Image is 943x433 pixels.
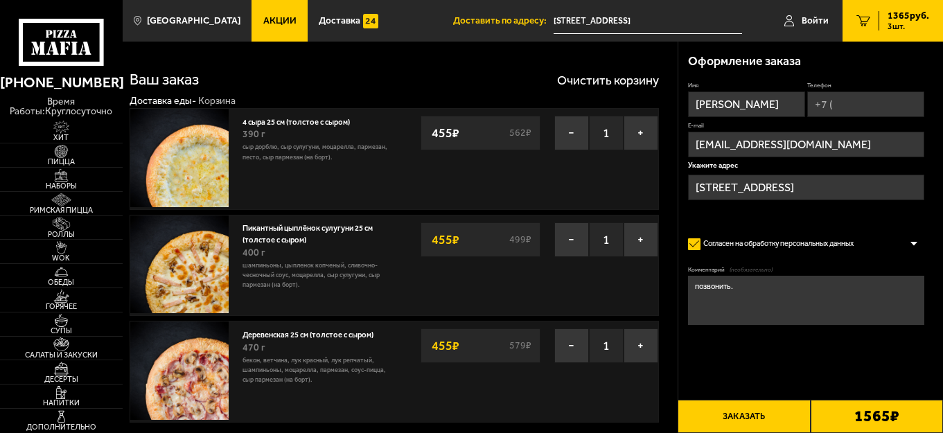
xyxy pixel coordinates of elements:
[624,222,658,257] button: +
[688,266,924,274] label: Комментарий
[243,342,265,353] span: 470 г
[554,222,589,257] button: −
[554,8,742,34] input: Ваш адрес доставки
[243,260,387,290] p: шампиньоны, цыпленок копченый, сливочно-чесночный соус, моцарелла, сыр сулугуни, сыр пармезан (на...
[428,333,463,359] strong: 455 ₽
[319,16,360,26] span: Доставка
[243,247,265,258] span: 400 г
[854,409,899,425] b: 1565 ₽
[688,91,805,117] input: Имя
[363,14,378,28] img: 15daf4d41897b9f0e9f617042186c801.svg
[688,132,924,157] input: @
[888,22,929,30] span: 3 шт.
[678,400,810,433] button: Заказать
[589,328,624,363] span: 1
[428,227,463,253] strong: 455 ₽
[508,128,533,138] s: 562 ₽
[688,162,924,170] p: Укажите адрес
[453,16,554,26] span: Доставить по адресу:
[147,16,240,26] span: [GEOGRAPHIC_DATA]
[508,341,533,351] s: 579 ₽
[688,122,924,130] label: E-mail
[802,16,829,26] span: Войти
[243,327,383,339] a: Деревенская 25 см (толстое с сыром)
[557,74,659,87] button: Очистить корзину
[554,8,742,34] span: Россия, Санкт-Петербург, улица Руставели, 37
[243,128,265,140] span: 390 г
[888,11,929,21] span: 1365 руб.
[589,222,624,257] span: 1
[263,16,297,26] span: Акции
[554,116,589,150] button: −
[807,82,924,90] label: Телефон
[688,234,863,254] label: Согласен на обработку персональных данных
[243,114,360,127] a: 4 сыра 25 см (толстое с сыром)
[130,95,196,107] a: Доставка еды-
[589,116,624,150] span: 1
[243,142,387,161] p: сыр дорблю, сыр сулугуни, моцарелла, пармезан, песто, сыр пармезан (на борт).
[730,266,773,274] span: (необязательно)
[508,235,533,245] s: 499 ₽
[688,82,805,90] label: Имя
[428,120,463,146] strong: 455 ₽
[243,220,373,245] a: Пикантный цыплёнок сулугуни 25 см (толстое с сыром)
[624,116,658,150] button: +
[807,91,924,117] input: +7 (
[243,355,387,385] p: бекон, ветчина, лук красный, лук репчатый, шампиньоны, моцарелла, пармезан, соус-пицца, сыр парме...
[198,95,236,107] div: Корзина
[130,72,199,88] h1: Ваш заказ
[624,328,658,363] button: +
[688,55,801,68] h3: Оформление заказа
[554,328,589,363] button: −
